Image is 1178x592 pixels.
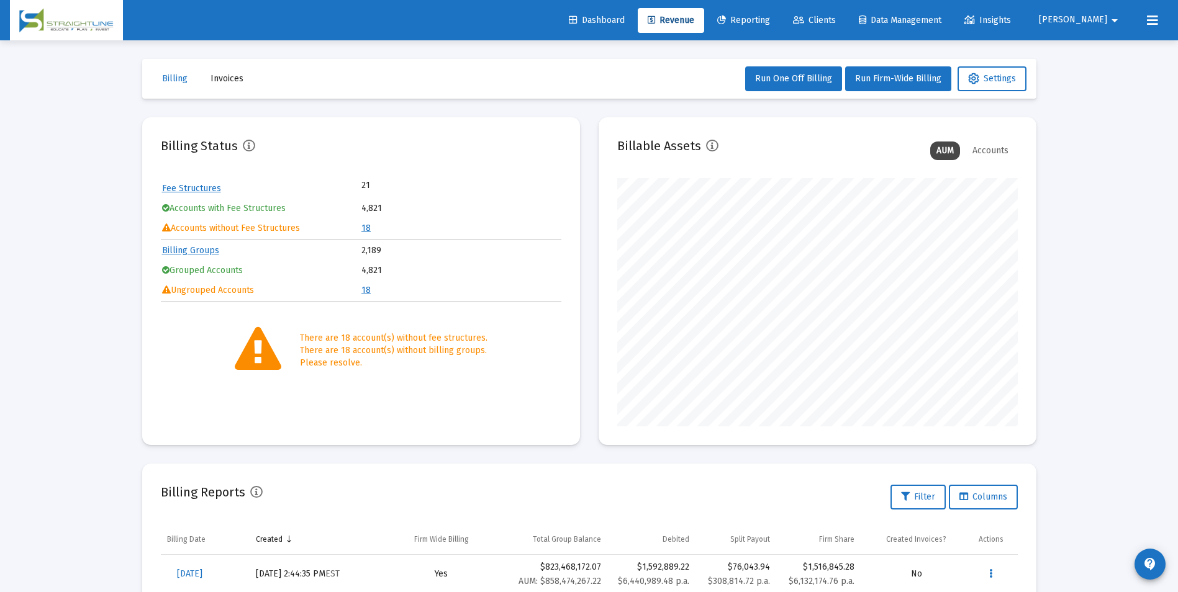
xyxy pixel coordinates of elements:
[849,8,951,33] a: Data Management
[776,524,861,554] td: Column Firm Share
[745,66,842,91] button: Run One Off Billing
[949,485,1018,509] button: Columns
[161,482,245,502] h2: Billing Reports
[614,561,689,573] div: $1,592,889.22
[162,183,221,194] a: Fee Structures
[617,136,701,156] h2: Billable Assets
[1024,7,1137,32] button: [PERSON_NAME]
[533,534,601,544] div: Total Group Balance
[607,524,695,554] td: Column Debited
[958,66,1026,91] button: Settings
[783,8,846,33] a: Clients
[755,73,832,84] span: Run One Off Billing
[502,561,600,588] div: $823,468,172.07
[162,219,361,238] td: Accounts without Fee Structures
[930,141,960,160] div: AUM
[782,561,854,573] div: $1,516,845.28
[890,485,946,509] button: Filter
[162,261,361,280] td: Grouped Accounts
[167,534,206,544] div: Billing Date
[861,524,972,554] td: Column Created Invoices?
[708,576,770,586] small: $308,814.72 p.a.
[730,534,770,544] div: Split Payout
[177,568,202,579] span: [DATE]
[519,576,601,586] small: AUM: $858,474,267.22
[707,8,780,33] a: Reporting
[966,141,1015,160] div: Accounts
[789,576,854,586] small: $6,132,174.76 p.a.
[393,568,490,580] div: Yes
[954,8,1021,33] a: Insights
[695,524,776,554] td: Column Split Payout
[361,179,461,192] td: 21
[717,15,770,25] span: Reporting
[201,66,253,91] button: Invoices
[152,66,197,91] button: Billing
[867,568,966,580] div: No
[901,491,935,502] span: Filter
[167,562,212,586] a: [DATE]
[162,245,219,256] a: Billing Groups
[1107,8,1122,33] mat-icon: arrow_drop_down
[414,534,469,544] div: Firm Wide Billing
[361,223,371,233] a: 18
[959,491,1007,502] span: Columns
[361,241,560,260] td: 2,189
[250,524,386,554] td: Column Created
[361,285,371,295] a: 18
[162,199,361,218] td: Accounts with Fee Structures
[819,534,854,544] div: Firm Share
[496,524,607,554] td: Column Total Group Balance
[256,568,380,580] div: [DATE] 2:44:35 PM
[256,534,283,544] div: Created
[886,534,946,544] div: Created Invoices?
[638,8,704,33] a: Revenue
[845,66,951,91] button: Run Firm-Wide Billing
[663,534,689,544] div: Debited
[618,576,689,586] small: $6,440,989.48 p.a.
[859,15,941,25] span: Data Management
[793,15,836,25] span: Clients
[325,568,340,579] small: EST
[161,524,250,554] td: Column Billing Date
[361,199,560,218] td: 4,821
[979,534,1004,544] div: Actions
[361,261,560,280] td: 4,821
[19,8,114,33] img: Dashboard
[161,136,238,156] h2: Billing Status
[162,73,188,84] span: Billing
[972,524,1018,554] td: Column Actions
[1143,557,1158,572] mat-icon: contact_support
[648,15,694,25] span: Revenue
[1039,15,1107,25] span: [PERSON_NAME]
[855,73,941,84] span: Run Firm-Wide Billing
[387,524,496,554] td: Column Firm Wide Billing
[300,357,487,369] div: Please resolve.
[559,8,635,33] a: Dashboard
[300,332,487,344] div: There are 18 account(s) without fee structures.
[964,15,1011,25] span: Insights
[569,15,625,25] span: Dashboard
[162,281,361,300] td: Ungrouped Accounts
[211,73,243,84] span: Invoices
[968,73,1016,84] span: Settings
[300,344,487,357] div: There are 18 account(s) without billing groups.
[702,561,770,588] div: $76,043.94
